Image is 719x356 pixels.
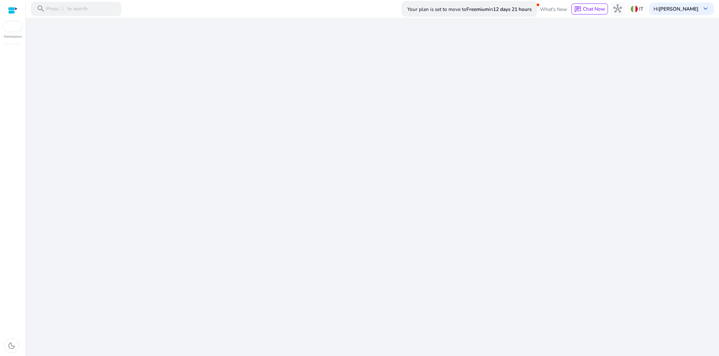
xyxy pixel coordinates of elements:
b: 12 days 21 hours [493,6,532,13]
button: hub [611,2,625,16]
span: dark_mode [7,342,16,350]
p: Marketplace [4,34,22,39]
p: IT [639,3,643,14]
span: hub [613,4,622,13]
b: [PERSON_NAME] [659,5,698,12]
img: it.svg [631,5,638,13]
span: search [37,4,45,13]
span: chat [574,6,581,13]
b: Freemium [466,6,489,13]
button: chatChat Now [571,4,608,14]
p: Your plan is set to move to in [407,4,532,15]
span: What's New [540,4,567,15]
p: Press to search [46,5,88,13]
p: Hi [654,6,698,11]
span: Chat Now [583,5,605,12]
span: / [60,5,66,13]
span: keyboard_arrow_down [701,4,710,13]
